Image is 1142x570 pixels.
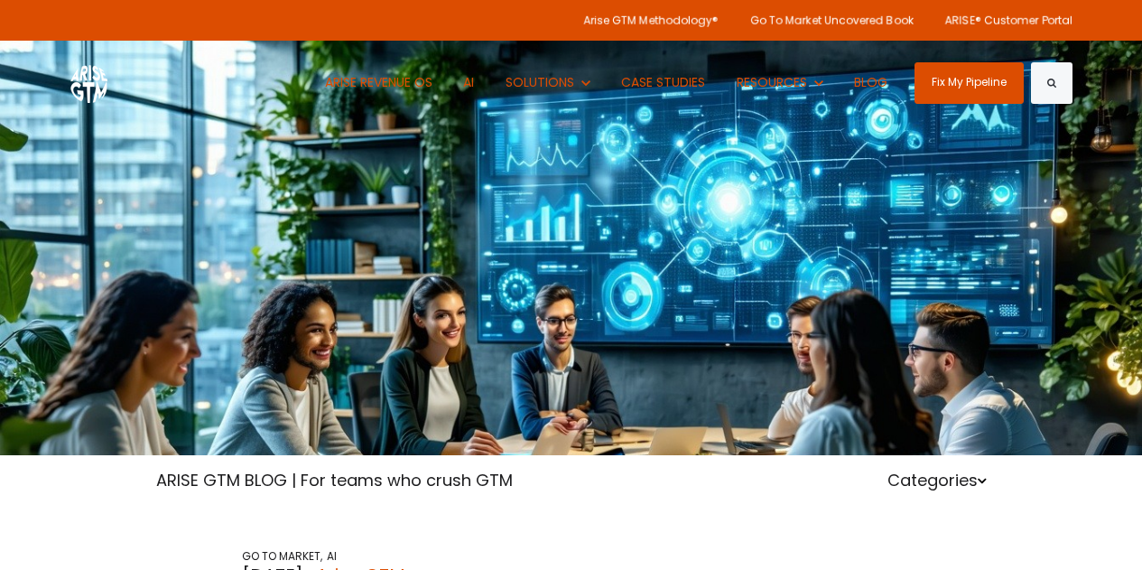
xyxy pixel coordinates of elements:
span: RESOURCES [737,73,807,91]
span: Show submenu for RESOURCES [737,73,738,74]
a: ARISE REVENUE OS [311,41,446,125]
a: Categories [887,469,987,491]
a: ARISE GTM BLOG | For teams who crush GTM [156,469,513,491]
img: ARISE GTM logo (1) white [70,62,107,103]
nav: Desktop navigation [311,41,901,125]
button: Show submenu for RESOURCES RESOURCES [723,41,836,125]
button: Show submenu for SOLUTIONS SOLUTIONS [492,41,603,125]
a: AI [450,41,488,125]
a: GO TO MARKET, [242,548,322,564]
a: Fix My Pipeline [915,62,1024,104]
span: SOLUTIONS [506,73,574,91]
a: CASE STUDIES [608,41,720,125]
button: Search [1031,62,1072,104]
iframe: Chat Widget [1052,483,1142,570]
a: BLOG [841,41,902,125]
a: AI [327,548,337,564]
